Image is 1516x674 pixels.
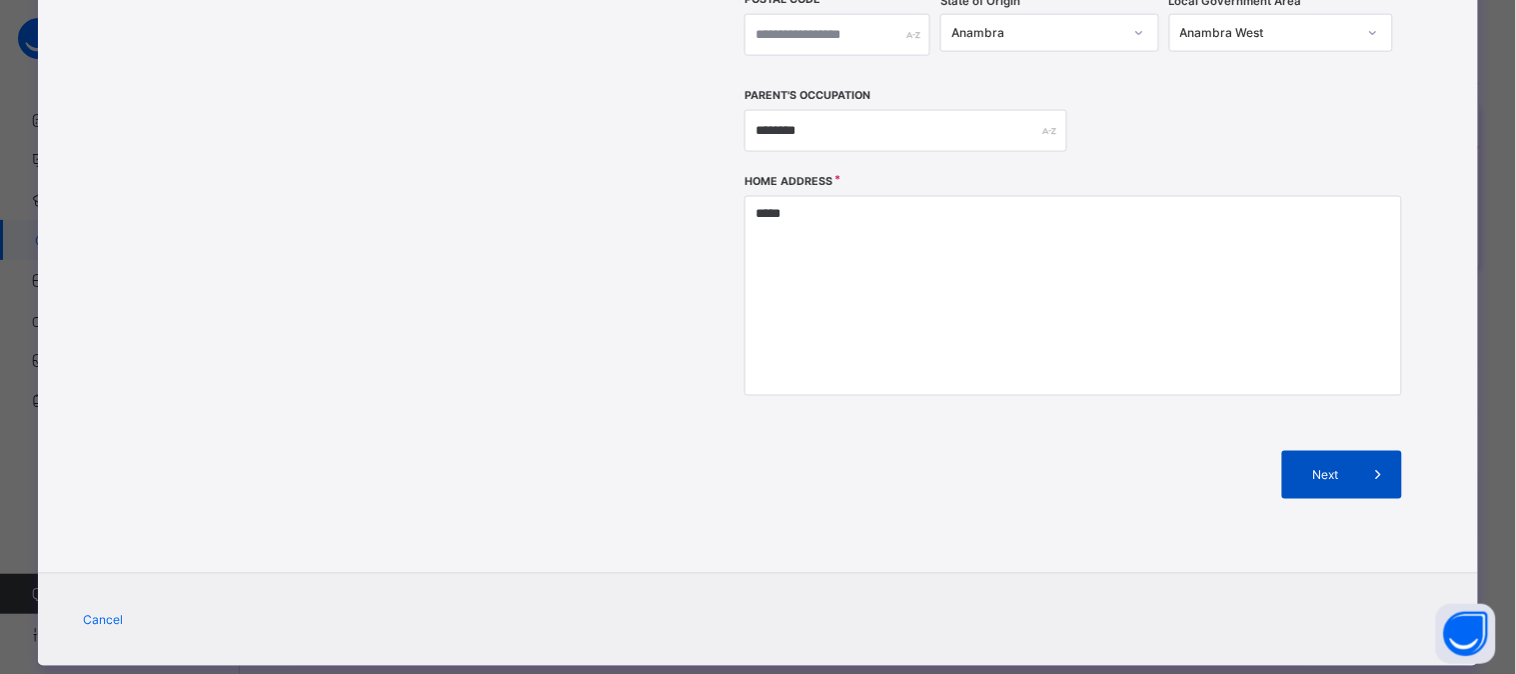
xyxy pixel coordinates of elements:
span: Cancel [83,613,123,628]
label: Home Address [745,175,832,188]
button: Open asap [1436,604,1496,664]
div: Anambra [951,26,1121,41]
span: Next [1297,468,1354,483]
div: Anambra West [1180,26,1357,41]
label: Parent's Occupation [745,89,870,102]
